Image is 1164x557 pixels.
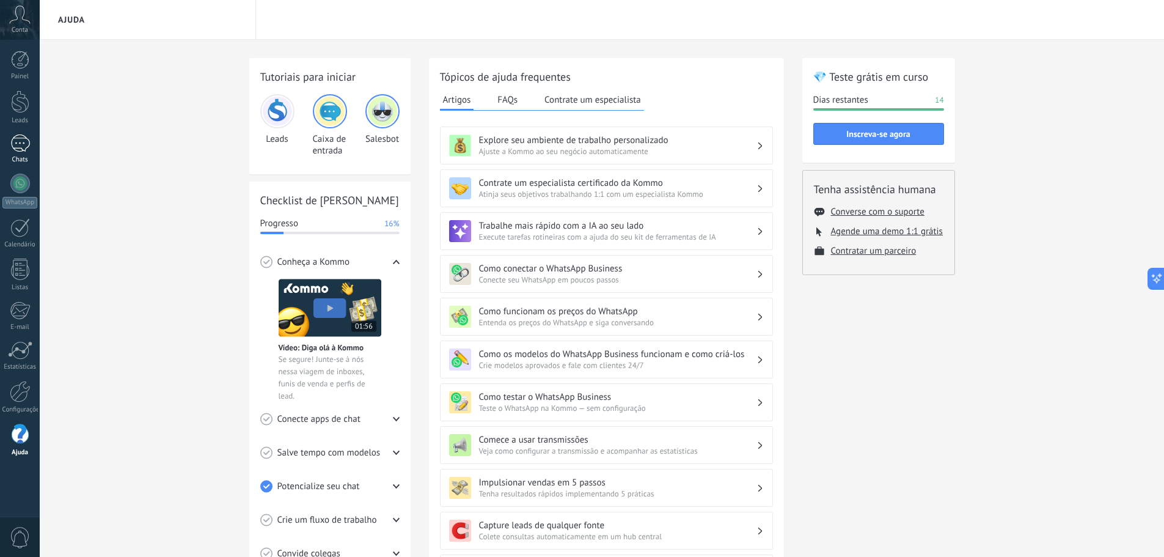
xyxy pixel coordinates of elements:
button: Inscreva-se agora [813,123,944,145]
span: Conecte seu WhatsApp em poucos passos [479,275,756,285]
button: Artigos [440,90,474,111]
div: Salesbot [365,94,400,157]
span: Crie modelos aprovados e fale com clientes 24/7 [479,360,756,371]
div: Configurações [2,406,38,414]
span: Inscreva-se agora [846,130,910,138]
span: Entenda os preços do WhatsApp e siga conversando [479,317,756,328]
span: Ajuste a Kommo ao seu negócio automaticamente [479,146,756,157]
h3: Explore seu ambiente de trabalho personalizado [479,135,756,146]
div: Chats [2,156,38,164]
div: E-mail [2,323,38,331]
h3: Trabalhe mais rápido com a IA ao seu lado [479,220,756,232]
button: Contratar um parceiro [831,245,917,257]
button: Contrate um especialista [541,90,644,109]
span: Execute tarefas rotineiras com a ajuda do seu kit de ferramentas de IA [479,232,756,242]
span: Teste o WhatsApp na Kommo — sem configuração [479,403,756,413]
span: Crie um fluxo de trabalho [277,514,377,526]
span: 14 [935,94,943,106]
span: Tenha resultados rápidos implementando 5 práticas [479,489,756,499]
img: Meet video [279,279,381,337]
div: Leads [2,117,38,125]
span: Atinja seus objetivos trabalhando 1:1 com um especialista Kommo [479,189,756,199]
span: Conta [12,26,28,34]
div: Estatísticas [2,363,38,371]
h3: Como conectar o WhatsApp Business [479,263,756,275]
button: FAQs [494,90,521,109]
button: Agende uma demo 1:1 grátis [831,226,943,237]
span: Potencialize seu chat [277,481,360,493]
span: Colete consultas automaticamente em um hub central [479,531,756,542]
span: Vídeo: Diga olá à Kommo [279,342,364,353]
h3: Como testar o WhatsApp Business [479,391,756,403]
span: Progresso [260,218,298,230]
span: Dias restantes [813,94,868,106]
span: Salve tempo com modelos [277,447,381,459]
div: Caixa de entrada [313,94,347,157]
h2: Tópicos de ajuda frequentes [440,69,773,84]
div: Painel [2,73,38,81]
button: Converse com o suporte [831,206,924,218]
span: Veja como configurar a transmissão e acompanhar as estatísticas [479,446,756,456]
h3: Como os modelos do WhatsApp Business funcionam e como criá-los [479,349,756,360]
span: Conheça a Kommo [277,256,350,268]
h2: 💎 Teste grátis em curso [813,69,944,84]
h3: Comece a usar transmissões [479,434,756,446]
div: WhatsApp [2,197,37,208]
h2: Tutoriais para iniciar [260,69,400,84]
div: Ajuda [2,449,38,457]
h2: Checklist de [PERSON_NAME] [260,193,400,208]
h3: Capture leads de qualquer fonte [479,520,756,531]
div: Leads [260,94,295,157]
span: Se segure! Junte-se à nós nessa viagem de inboxes, funis de venda e perfis de lead. [279,353,381,402]
div: Calendário [2,241,38,249]
h3: Como funcionam os preços do WhatsApp [479,306,756,317]
span: 16% [384,218,399,230]
div: Listas [2,284,38,292]
h2: Tenha assistência humana [814,182,943,197]
h3: Contrate um especialista certificado da Kommo [479,177,756,189]
span: Conecte apps de chat [277,413,361,426]
h3: Impulsionar vendas em 5 passos [479,477,756,489]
